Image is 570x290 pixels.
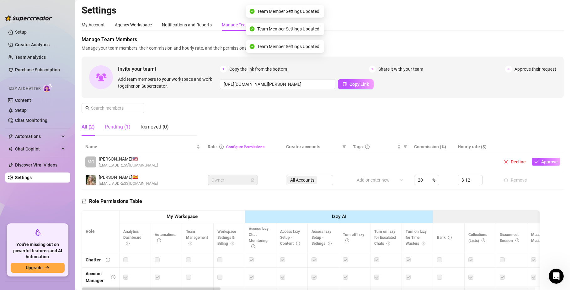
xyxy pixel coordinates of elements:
[10,176,98,188] div: ​
[312,229,332,246] span: Access Izzy Setup - Settings
[54,50,120,64] div: i do have some questions
[501,176,530,184] button: Remove
[454,141,498,153] th: Hourly rate ($)
[82,123,95,131] div: All (2)
[86,256,101,263] div: Chatter
[186,229,208,246] span: Team Management
[15,175,32,180] a: Settings
[15,55,46,60] a: Team Analytics
[4,3,16,14] button: go back
[34,229,41,236] span: rocket
[10,133,98,145] div: The app is available now on and
[9,86,40,92] span: Izzy AI Chatter
[10,206,15,211] button: Emoji picker
[251,178,254,182] span: lock
[110,3,121,14] div: Close
[532,158,560,166] button: Approve
[108,203,118,213] button: Send a message…
[123,229,141,246] span: Analytics Dashboard
[257,8,321,15] span: Team Member Settings Updated!
[118,76,217,90] span: Add team members to your workspace and work together on Supercreator.
[208,144,217,149] span: Role
[8,147,12,151] img: Chat Copilot
[345,238,349,242] span: info-circle
[288,21,315,28] div: Plans & Billing
[534,160,539,164] span: check
[82,199,87,204] span: lock
[105,123,131,131] div: Pending (1)
[5,193,120,203] textarea: Message…
[15,65,65,75] a: Purchase Subscription
[501,158,528,166] button: Decline
[341,142,347,151] span: filter
[82,65,120,79] div: MOBILE APP?
[59,54,115,60] div: i do have some questions
[15,30,27,35] a: Setup
[500,233,519,243] span: Disconnect Session
[15,98,31,103] a: Content
[257,43,321,50] span: Team Member Settings Updated!
[98,3,110,14] button: Home
[514,66,556,73] span: Approve their request
[353,143,363,150] span: Tags
[18,3,28,14] img: Profile image for Giselle
[515,238,519,242] span: info-circle
[10,139,27,144] a: Android
[82,21,105,28] div: My Account
[406,229,427,246] span: Turn on Izzy for Time Wasters
[20,206,25,211] button: Gif picker
[40,206,45,211] button: Start recording
[402,142,408,151] span: filter
[468,233,487,243] span: Collections (Lists)
[5,42,120,50] div: [DATE]
[8,134,13,139] span: thunderbolt
[11,242,65,260] span: You're missing out on powerful features and AI Automation.
[15,40,65,50] a: Creator Analytics
[211,175,254,185] span: Owner
[167,214,198,219] strong: My Workspace
[86,270,106,284] div: Account Manager
[87,68,115,75] div: MOBILE APP?
[111,275,115,279] span: info-circle
[220,66,227,73] span: 1
[10,21,98,33] div: Got any questions or concerns? I’m here to help!
[15,131,60,141] span: Automations
[349,82,369,87] span: Copy Link
[286,143,340,150] span: Creator accounts
[82,141,204,153] th: Name
[118,65,220,73] span: Invite your team!
[342,145,346,149] span: filter
[126,242,130,245] span: info-circle
[85,143,195,150] span: Name
[482,238,485,242] span: info-circle
[5,65,120,84] div: Sally says…
[549,269,564,284] iframe: Intercom live chat
[5,50,120,65] div: Sally says…
[328,242,332,245] span: info-circle
[82,45,564,52] span: Manage your team members, their commission and hourly rate, and their permissions.
[82,198,142,205] h5: Role Permissions Table
[280,229,300,246] span: Access Izzy Setup - Content
[141,123,169,131] div: Removed (0)
[226,145,264,149] a: Configure Permissions
[82,36,564,43] span: Manage Team Members
[106,258,110,262] span: info-circle
[219,145,224,149] span: info-circle
[30,206,35,211] button: Upload attachment
[10,145,98,176] div: However, please note that the mobile app doesn’t support direct access to your OnlyFans DMs or to...
[99,174,158,181] span: [PERSON_NAME] 🇪🇸
[43,83,53,92] img: AI Chatter
[374,229,396,246] span: Turn on Izzy for Escalated Chats
[11,263,65,273] button: Upgradearrow-right
[410,141,454,153] th: Commission (%)
[45,265,50,270] span: arrow-right
[541,159,558,164] span: Approve
[332,214,346,219] strong: Izzy AI
[157,238,161,242] span: info-circle
[386,242,390,245] span: info-circle
[99,181,158,187] span: [EMAIL_ADDRESS][DOMAIN_NAME]
[437,235,452,240] span: Bank
[99,156,158,162] span: [PERSON_NAME] 🇺🇸
[99,162,158,168] span: [EMAIL_ADDRESS][DOMAIN_NAME]
[91,105,136,112] input: Search members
